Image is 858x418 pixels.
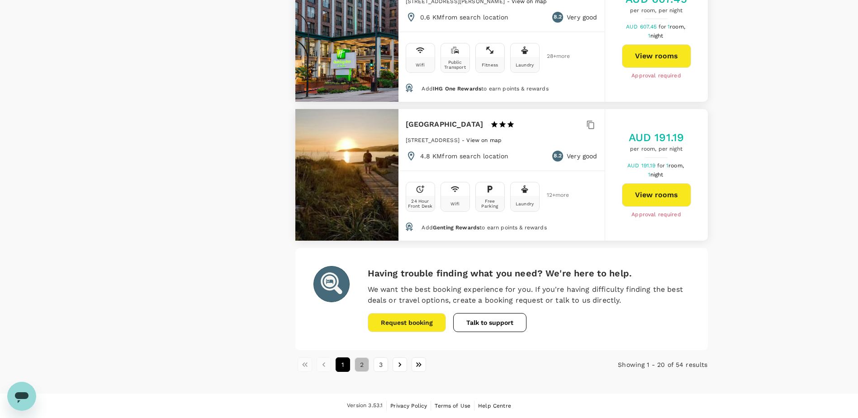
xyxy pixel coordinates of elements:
[416,62,425,67] div: Wifi
[368,313,446,332] button: Request booking
[627,162,657,169] span: AUD 191.19
[462,137,466,143] span: -
[631,71,681,81] span: Approval required
[668,162,684,169] span: room,
[433,224,479,231] span: Genting Rewards
[570,360,707,369] p: Showing 1 - 20 of 54 results
[657,162,666,169] span: for
[629,130,684,145] h5: AUD 191.19
[7,382,36,411] iframe: Button to launch messaging window
[420,13,509,22] p: 0.6 KM from search location
[450,201,460,206] div: Wifi
[547,192,560,198] span: 12 + more
[567,152,597,161] p: Very good
[422,85,548,92] span: Add to earn points & rewards
[347,401,383,410] span: Version 3.53.1
[374,357,388,372] button: Go to page 3
[650,171,664,178] span: night
[650,33,664,39] span: night
[408,199,433,209] div: 24 Hour Front Desk
[422,224,546,231] span: Add to earn points & rewards
[516,62,534,67] div: Laundry
[453,313,526,332] button: Talk to support
[629,145,684,154] span: per room, per night
[626,6,687,15] span: per room, per night
[336,357,350,372] button: page 1
[390,403,427,409] span: Privacy Policy
[412,357,426,372] button: Go to last page
[554,13,561,22] span: 8.2
[478,403,511,409] span: Help Centre
[516,201,534,206] div: Laundry
[393,357,407,372] button: Go to next page
[433,85,481,92] span: IHG One Rewards
[368,266,690,280] h6: Having trouble finding what you need? We're here to help.
[626,24,659,30] span: AUD 607.45
[659,24,668,30] span: for
[390,401,427,411] a: Privacy Policy
[443,60,468,70] div: Public Transport
[406,118,484,131] h6: [GEOGRAPHIC_DATA]
[648,33,665,39] span: 1
[406,137,460,143] span: [STREET_ADDRESS]
[631,210,681,219] span: Approval required
[622,44,691,68] button: View rooms
[668,24,687,30] span: 1
[478,199,502,209] div: Free Parking
[648,171,665,178] span: 1
[547,53,560,59] span: 28 + more
[420,152,509,161] p: 4.8 KM from search location
[466,136,502,143] a: View on map
[482,62,498,67] div: Fitness
[435,401,470,411] a: Terms of Use
[478,401,511,411] a: Help Centre
[466,137,502,143] span: View on map
[567,13,597,22] p: Very good
[368,284,690,306] p: We want the best booking experience for you. If you're having difficulty finding the best deals o...
[355,357,369,372] button: Go to page 2
[435,403,470,409] span: Terms of Use
[622,183,691,207] button: View rooms
[295,357,570,372] nav: pagination navigation
[670,24,685,30] span: room,
[554,152,561,161] span: 8.2
[666,162,685,169] span: 1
